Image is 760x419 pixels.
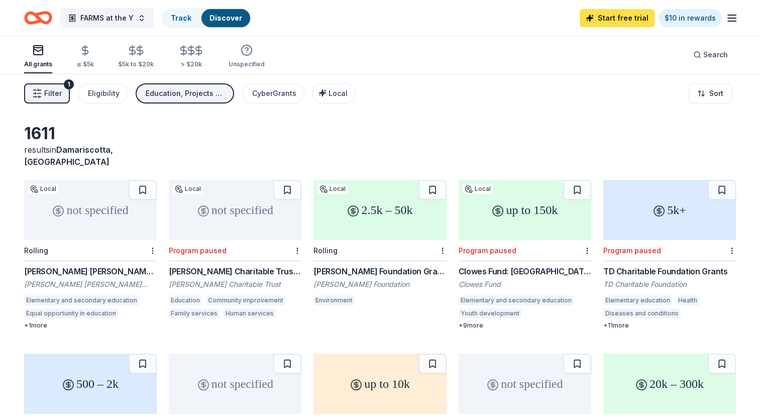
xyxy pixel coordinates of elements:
[24,265,157,277] div: [PERSON_NAME] [PERSON_NAME] Event Sponsorship Fund
[169,354,301,414] div: not specified
[78,83,128,103] button: Eligibility
[24,246,48,255] div: Rolling
[689,83,732,103] button: Sort
[252,87,296,99] div: CyberGrants
[136,83,234,103] button: Education, Projects & programming, General operations
[24,322,157,330] div: + 1 more
[459,322,591,330] div: + 9 more
[146,87,226,99] div: Education, Projects & programming, General operations
[313,265,446,277] div: [PERSON_NAME] Foundation Grant: Environmental Stewardship
[580,9,655,27] a: Start free trial
[603,180,736,330] a: 5k+Program pausedTD Charitable Foundation GrantsTD Charitable FoundationElementary educationHealt...
[463,184,493,194] div: Local
[24,83,70,103] button: Filter1
[24,124,157,144] div: 1611
[169,180,301,322] a: not specifiedLocalProgram paused[PERSON_NAME] Charitable Trust Grant[PERSON_NAME] Charitable Trus...
[459,180,591,330] a: up to 150kLocalProgram pausedClowes Fund: [GEOGRAPHIC_DATA] - [US_STATE]Clowes FundElementary and...
[24,354,157,414] div: 500 – 2k
[313,295,355,305] div: Environment
[80,12,134,24] span: FARMS at the Y
[60,8,154,28] button: FARMS at the Y
[169,265,301,277] div: [PERSON_NAME] Charitable Trust Grant
[44,87,62,99] span: Filter
[459,279,591,289] div: Clowes Fund
[459,180,591,240] div: up to 150k
[173,184,203,194] div: Local
[676,295,699,305] div: Health
[24,145,113,167] span: in
[209,14,242,22] a: Discover
[28,184,58,194] div: Local
[459,308,521,319] div: Youth development
[242,83,304,103] button: CyberGrants
[24,308,118,319] div: Equal opportunity in education
[603,246,661,255] div: Program paused
[169,180,301,240] div: not specified
[313,279,446,289] div: [PERSON_NAME] Foundation
[229,60,265,68] div: Unspecified
[24,180,157,330] a: not specifiedLocalRolling[PERSON_NAME] [PERSON_NAME] Event Sponsorship Fund[PERSON_NAME] [PERSON_...
[459,246,516,255] div: Program paused
[603,354,736,414] div: 20k – 300k
[169,295,202,305] div: Education
[169,279,301,289] div: [PERSON_NAME] Charitable Trust
[24,279,157,289] div: [PERSON_NAME] [PERSON_NAME] Education Foundation Inc
[76,60,94,68] div: ≤ $5k
[709,87,723,99] span: Sort
[24,6,52,30] a: Home
[88,87,120,99] div: Eligibility
[313,180,446,240] div: 2.5k – 50k
[118,41,154,73] button: $5k to $20k
[459,354,591,414] div: not specified
[603,180,736,240] div: 5k+
[24,180,157,240] div: not specified
[329,89,348,97] span: Local
[24,60,52,68] div: All grants
[118,60,154,68] div: $5k to $20k
[603,279,736,289] div: TD Charitable Foundation
[178,41,204,73] button: > $20k
[313,246,338,255] div: Rolling
[76,41,94,73] button: ≤ $5k
[603,265,736,277] div: TD Charitable Foundation Grants
[313,354,446,414] div: up to 10k
[169,308,220,319] div: Family services
[459,295,574,305] div: Elementary and secondary education
[317,184,348,194] div: Local
[459,265,591,277] div: Clowes Fund: [GEOGRAPHIC_DATA] - [US_STATE]
[224,308,276,319] div: Human services
[169,246,227,255] div: Program paused
[24,40,52,73] button: All grants
[162,8,251,28] button: TrackDiscover
[603,308,681,319] div: Diseases and conditions
[313,180,446,308] a: 2.5k – 50kLocalRolling[PERSON_NAME] Foundation Grant: Environmental Stewardship[PERSON_NAME] Foun...
[206,295,285,305] div: Community improvement
[703,49,728,61] span: Search
[659,9,722,27] a: $10 in rewards
[603,322,736,330] div: + 11 more
[24,145,113,167] span: Damariscotta, [GEOGRAPHIC_DATA]
[312,83,356,103] button: Local
[171,14,191,22] a: Track
[24,144,157,168] div: results
[229,40,265,73] button: Unspecified
[525,308,581,319] div: Student retention
[603,295,672,305] div: Elementary education
[685,45,736,65] button: Search
[178,60,204,68] div: > $20k
[24,295,139,305] div: Elementary and secondary education
[64,79,74,89] div: 1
